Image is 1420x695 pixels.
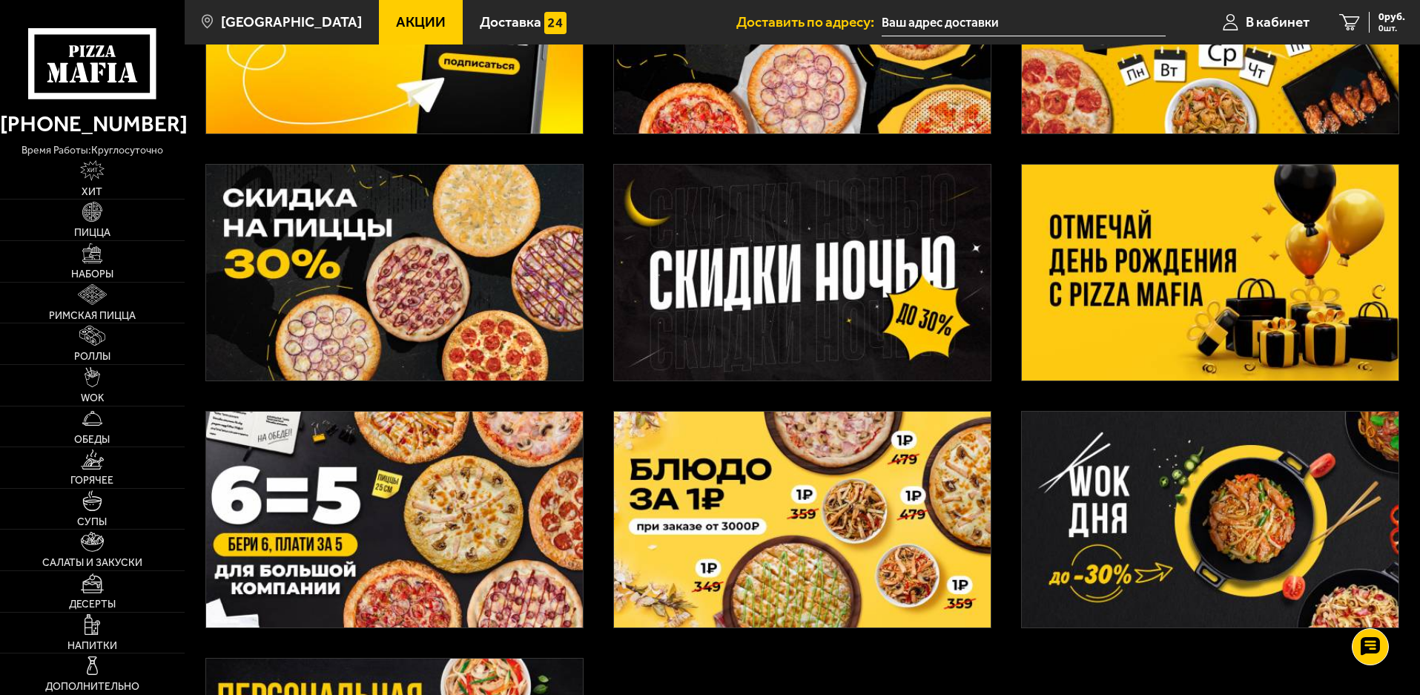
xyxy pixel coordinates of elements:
span: Римская пицца [49,311,136,321]
span: [GEOGRAPHIC_DATA] [221,15,362,29]
span: Обеды [74,435,110,445]
span: Наборы [71,269,113,280]
img: 15daf4d41897b9f0e9f617042186c801.svg [544,12,567,34]
span: Пицца [74,228,110,238]
span: WOK [81,393,104,404]
span: Акции [396,15,446,29]
span: Роллы [74,352,110,362]
span: Горячее [70,475,113,486]
span: Напитки [67,641,117,651]
span: 0 шт. [1378,24,1405,33]
span: Салаты и закуски [42,558,142,568]
span: Доставка [480,15,541,29]
span: Десерты [69,599,116,610]
span: Доставить по адресу: [736,15,882,29]
input: Ваш адрес доставки [882,9,1166,36]
span: Дополнительно [45,682,139,692]
span: 0 руб. [1378,12,1405,22]
span: улица Лёни Голикова, 13, подъезд 1 [882,9,1166,36]
span: Супы [77,517,107,527]
span: В кабинет [1246,15,1310,29]
span: Хит [82,187,102,197]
